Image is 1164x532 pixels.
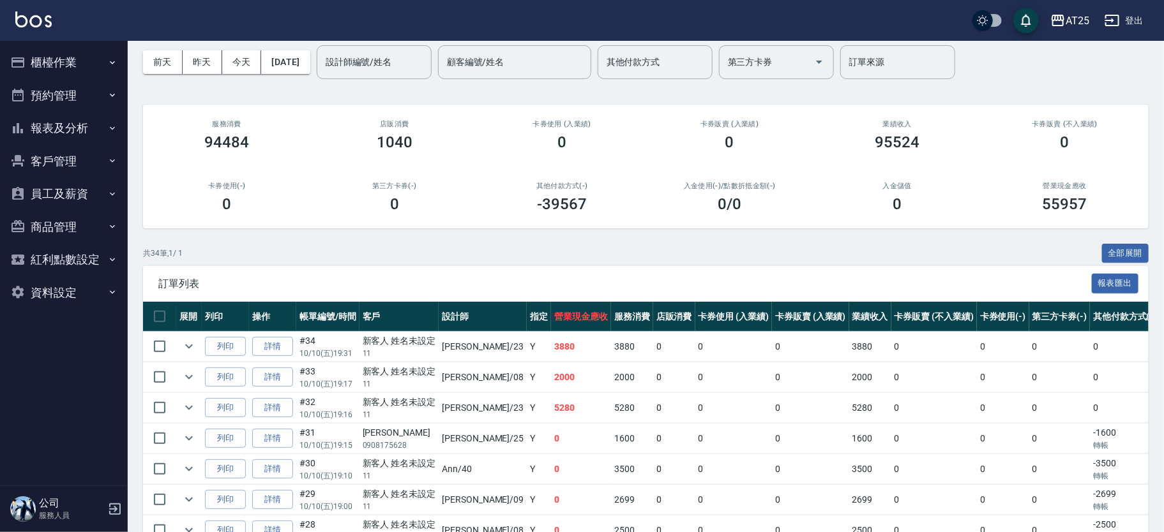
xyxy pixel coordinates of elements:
[695,332,773,362] td: 0
[39,497,104,510] h5: 公司
[296,332,359,362] td: #34
[537,195,587,213] h3: -39567
[261,50,310,74] button: [DATE]
[296,302,359,332] th: 帳單編號/時間
[5,177,123,211] button: 員工及薪資
[15,11,52,27] img: Logo
[143,248,183,259] p: 共 34 筆, 1 / 1
[718,195,741,213] h3: 0 /0
[299,378,356,390] p: 10/10 (五) 19:17
[5,145,123,178] button: 客戶管理
[179,398,199,417] button: expand row
[1090,302,1160,332] th: 其他付款方式(-)
[205,459,246,479] button: 列印
[695,485,773,515] td: 0
[252,459,293,479] a: 詳情
[527,485,551,515] td: Y
[653,393,695,423] td: 0
[179,367,199,387] button: expand row
[252,429,293,448] a: 詳情
[299,470,356,482] p: 10/10 (五) 19:10
[158,182,296,190] h2: 卡券使用(-)
[5,79,123,112] button: 預約管理
[299,501,356,512] p: 10/10 (五) 19:00
[1090,454,1160,484] td: -3500
[1100,9,1149,33] button: 登出
[611,454,653,484] td: 3500
[551,362,611,392] td: 2000
[363,470,436,482] p: 11
[5,46,123,79] button: 櫃檯作業
[611,302,653,332] th: 服務消費
[551,302,611,332] th: 營業現金應收
[891,485,977,515] td: 0
[363,409,436,420] p: 11
[179,490,199,509] button: expand row
[849,393,891,423] td: 5280
[611,362,653,392] td: 2000
[977,485,1029,515] td: 0
[977,332,1029,362] td: 0
[222,195,231,213] h3: 0
[891,302,977,332] th: 卡券販賣 (不入業績)
[1090,485,1160,515] td: -2699
[252,337,293,357] a: 詳情
[326,182,464,190] h2: 第三方卡券(-)
[977,362,1029,392] td: 0
[390,195,399,213] h3: 0
[1090,332,1160,362] td: 0
[363,487,436,501] div: 新客人 姓名未設定
[772,362,849,392] td: 0
[661,182,799,190] h2: 入金使用(-) /點數折抵金額(-)
[252,398,293,418] a: 詳情
[893,195,902,213] h3: 0
[363,501,436,512] p: 11
[653,454,695,484] td: 0
[39,510,104,521] p: 服務人員
[363,457,436,470] div: 新客人 姓名未設定
[977,424,1029,454] td: 0
[849,424,891,454] td: 1600
[363,440,436,451] p: 0908175628
[772,302,849,332] th: 卡券販賣 (入業績)
[1029,362,1091,392] td: 0
[527,454,551,484] td: Y
[176,302,202,332] th: 展開
[875,133,919,151] h3: 95524
[611,485,653,515] td: 2699
[611,424,653,454] td: 1600
[1029,424,1091,454] td: 0
[977,393,1029,423] td: 0
[772,485,849,515] td: 0
[222,50,262,74] button: 今天
[1092,274,1139,293] button: 報表匯出
[653,302,695,332] th: 店販消費
[849,485,891,515] td: 2699
[205,429,246,448] button: 列印
[809,52,829,72] button: Open
[158,277,1092,290] span: 訂單列表
[204,133,249,151] h3: 94484
[695,362,773,392] td: 0
[363,348,436,359] p: 11
[249,302,296,332] th: 操作
[611,332,653,362] td: 3880
[653,424,695,454] td: 0
[527,302,551,332] th: 指定
[296,485,359,515] td: #29
[205,367,246,387] button: 列印
[183,50,222,74] button: 昨天
[1029,393,1091,423] td: 0
[359,302,439,332] th: 客戶
[997,182,1134,190] h2: 營業現金應收
[439,424,527,454] td: [PERSON_NAME] /25
[695,393,773,423] td: 0
[143,50,183,74] button: 前天
[439,485,527,515] td: [PERSON_NAME] /09
[997,120,1134,128] h2: 卡券販賣 (不入業績)
[205,398,246,418] button: 列印
[363,395,436,409] div: 新客人 姓名未設定
[296,454,359,484] td: #30
[252,367,293,387] a: 詳情
[1090,362,1160,392] td: 0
